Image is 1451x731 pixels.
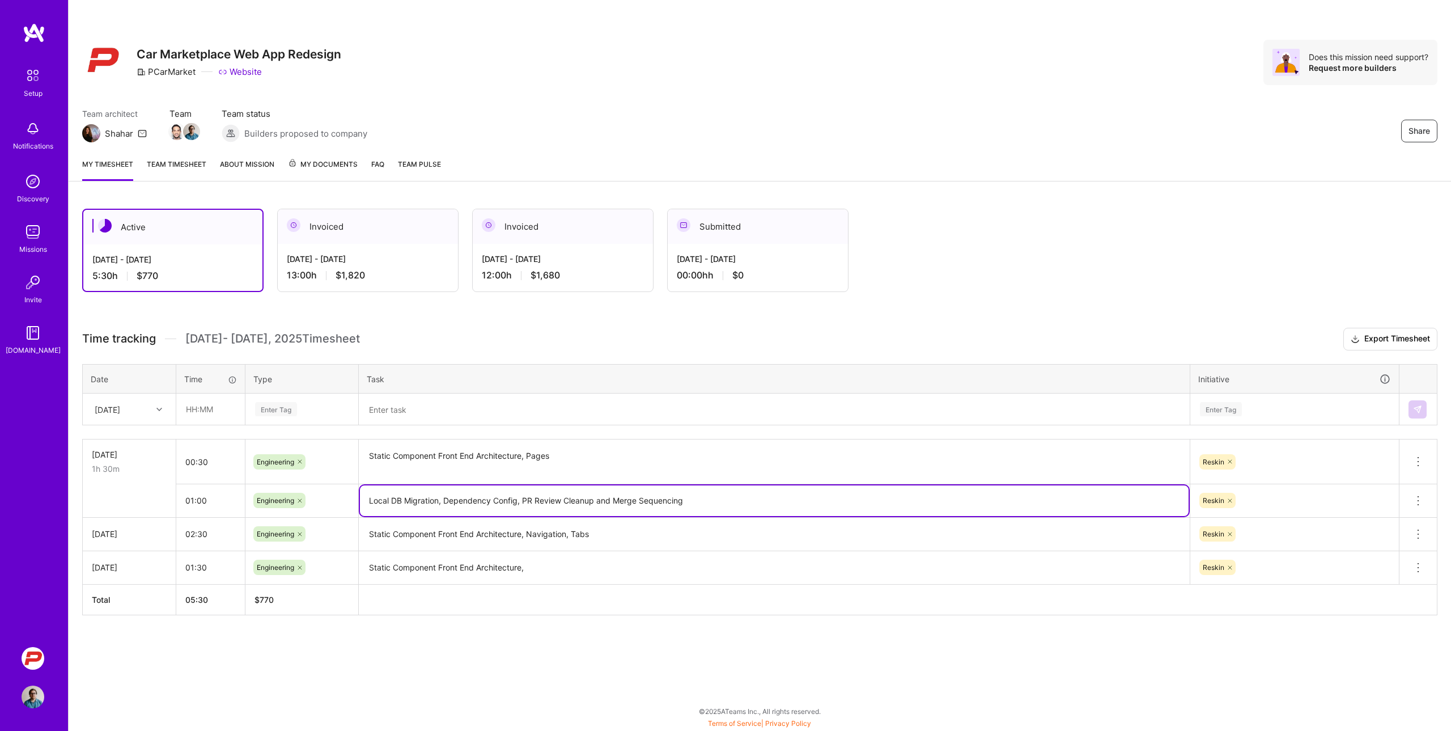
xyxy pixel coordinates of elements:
[677,269,839,281] div: 00:00h h
[255,400,297,418] div: Enter Tag
[22,322,44,344] img: guide book
[138,129,147,138] i: icon Mail
[92,253,253,265] div: [DATE] - [DATE]
[1203,530,1224,538] span: Reskin
[95,403,120,415] div: [DATE]
[473,209,653,244] div: Invoiced
[176,584,245,615] th: 05:30
[1343,328,1437,350] button: Export Timesheet
[1203,496,1224,505] span: Reskin
[222,124,240,142] img: Builders proposed to company
[287,253,449,265] div: [DATE] - [DATE]
[22,170,44,193] img: discovery
[21,64,45,87] img: setup
[732,269,744,281] span: $0
[22,117,44,140] img: bell
[82,108,147,120] span: Team architect
[1309,52,1428,62] div: Does this mission need support?
[1413,405,1422,414] img: Submit
[83,364,176,394] th: Date
[360,441,1189,484] textarea: Static Component Front End Architecture, Pages
[176,447,245,477] input: HH:MM
[220,158,274,181] a: About Mission
[184,373,237,385] div: Time
[176,519,245,549] input: HH:MM
[1351,333,1360,345] i: icon Download
[176,485,245,515] input: HH:MM
[482,269,644,281] div: 12:00 h
[244,128,367,140] span: Builders proposed to company
[677,253,839,265] div: [DATE] - [DATE]
[19,686,47,708] a: User Avatar
[82,124,100,142] img: Team Architect
[24,87,43,99] div: Setup
[22,271,44,294] img: Invite
[531,269,560,281] span: $1,680
[1198,373,1391,386] div: Initiative
[185,332,360,346] span: [DATE] - [DATE] , 2025 Timesheet
[22,647,44,670] img: PCarMarket: Car Marketplace Web App Redesign
[137,270,158,282] span: $770
[288,158,358,181] a: My Documents
[24,294,42,306] div: Invite
[1401,120,1437,142] button: Share
[184,122,199,141] a: Team Member Avatar
[23,23,45,43] img: logo
[222,108,367,120] span: Team status
[218,66,262,78] a: Website
[92,463,167,475] div: 1h 30m
[1309,62,1428,73] div: Request more builders
[360,519,1189,550] textarea: Static Component Front End Architecture, Navigation, Tabs
[257,496,294,505] span: Engineering
[668,209,848,244] div: Submitted
[156,407,162,412] i: icon Chevron
[98,219,112,233] img: Active
[6,344,61,356] div: [DOMAIN_NAME]
[371,158,384,181] a: FAQ
[19,243,47,255] div: Missions
[22,221,44,243] img: teamwork
[83,210,262,244] div: Active
[398,160,441,168] span: Team Pulse
[92,561,167,573] div: [DATE]
[360,485,1189,516] textarea: Local DB Migration, Dependency Config, PR Review Cleanup and Merge Sequencing
[677,218,690,232] img: Submitted
[82,158,133,181] a: My timesheet
[336,269,365,281] span: $1,820
[1272,49,1300,76] img: Avatar
[183,123,200,140] img: Team Member Avatar
[482,253,644,265] div: [DATE] - [DATE]
[82,40,123,81] img: Company Logo
[1200,400,1242,418] div: Enter Tag
[288,158,358,171] span: My Documents
[68,697,1451,725] div: © 2025 ATeams Inc., All rights reserved.
[176,552,245,582] input: HH:MM
[177,394,244,424] input: HH:MM
[257,563,294,572] span: Engineering
[1203,458,1224,466] span: Reskin
[257,530,294,538] span: Engineering
[168,123,185,140] img: Team Member Avatar
[22,686,44,708] img: User Avatar
[287,269,449,281] div: 13:00 h
[169,108,199,120] span: Team
[398,158,441,181] a: Team Pulse
[92,449,167,460] div: [DATE]
[245,364,359,394] th: Type
[92,270,253,282] div: 5:30 h
[137,66,196,78] div: PCarMarket
[147,158,206,181] a: Team timesheet
[287,218,300,232] img: Invoiced
[708,719,761,728] a: Terms of Service
[82,332,156,346] span: Time tracking
[257,458,294,466] span: Engineering
[105,128,133,140] div: Shahar
[83,584,176,615] th: Total
[278,209,458,244] div: Invoiced
[359,364,1190,394] th: Task
[19,647,47,670] a: PCarMarket: Car Marketplace Web App Redesign
[1408,125,1430,137] span: Share
[254,595,274,605] span: $ 770
[13,140,53,152] div: Notifications
[17,193,49,205] div: Discovery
